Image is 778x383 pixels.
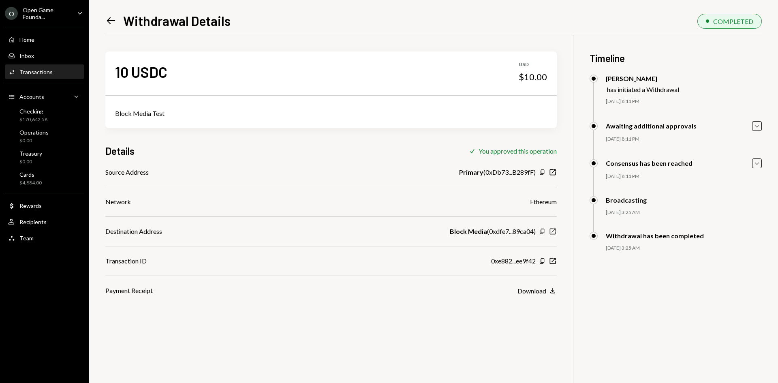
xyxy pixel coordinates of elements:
div: 0xe882...ee9f42 [491,256,536,266]
div: Checking [19,108,47,115]
h3: Timeline [590,51,762,65]
div: Withdrawal has been completed [606,232,704,240]
div: Recipients [19,218,47,225]
a: Inbox [5,48,84,63]
div: Transactions [19,68,53,75]
button: Download [517,287,557,295]
div: You approved this operation [479,147,557,155]
div: Rewards [19,202,42,209]
div: Accounts [19,93,44,100]
a: Operations$0.00 [5,126,84,146]
a: Recipients [5,214,84,229]
b: Primary [459,167,483,177]
div: $0.00 [19,158,42,165]
b: Block Media [450,227,487,236]
div: ( 0xDb73...B289fF ) [459,167,536,177]
div: Block Media Test [115,109,547,118]
div: [DATE] 3:25 AM [606,245,762,252]
div: [PERSON_NAME] [606,75,679,82]
div: [DATE] 3:25 AM [606,209,762,216]
div: Operations [19,129,49,136]
a: Team [5,231,84,245]
div: Ethereum [530,197,557,207]
div: $10.00 [519,71,547,83]
h1: Withdrawal Details [123,13,231,29]
h3: Details [105,144,135,158]
a: Accounts [5,89,84,104]
div: Consensus has been reached [606,159,693,167]
div: Team [19,235,34,242]
div: $0.00 [19,137,49,144]
a: Treasury$0.00 [5,148,84,167]
div: $4,884.00 [19,180,42,186]
div: Broadcasting [606,196,647,204]
div: O [5,7,18,20]
a: Checking$170,642.58 [5,105,84,125]
div: $170,642.58 [19,116,47,123]
div: Awaiting additional approvals [606,122,697,130]
div: Destination Address [105,227,162,236]
div: Payment Receipt [105,286,153,295]
div: 10 USDC [115,63,167,81]
div: Open Game Founda... [23,6,71,20]
div: [DATE] 8:11 PM [606,136,762,143]
div: COMPLETED [713,17,753,25]
div: ( 0xdfe7...89ca04 ) [450,227,536,236]
div: Cards [19,171,42,178]
div: Transaction ID [105,256,147,266]
a: Rewards [5,198,84,213]
div: Download [517,287,546,295]
a: Cards$4,884.00 [5,169,84,188]
div: Inbox [19,52,34,59]
a: Home [5,32,84,47]
div: Source Address [105,167,149,177]
div: [DATE] 8:11 PM [606,173,762,180]
div: has initiated a Withdrawal [607,86,679,93]
div: USD [519,61,547,68]
div: [DATE] 8:11 PM [606,98,762,105]
div: Treasury [19,150,42,157]
div: Home [19,36,34,43]
a: Transactions [5,64,84,79]
div: Network [105,197,131,207]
